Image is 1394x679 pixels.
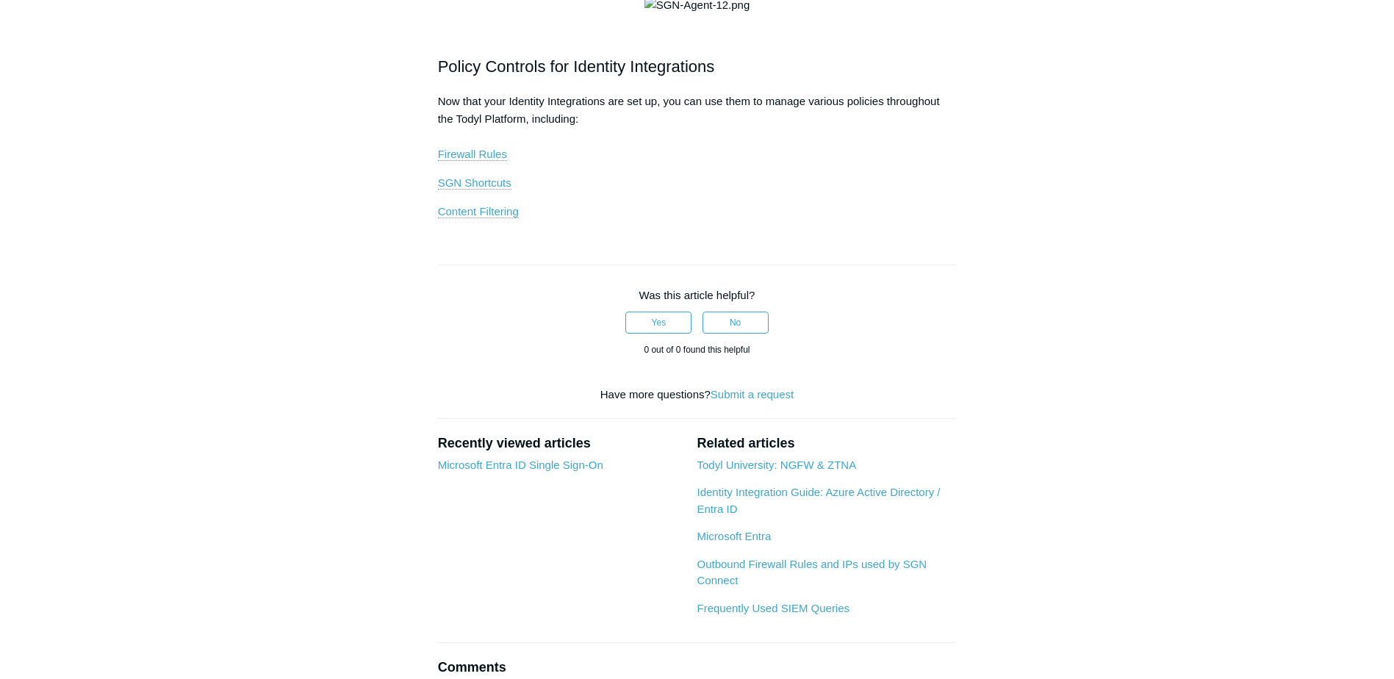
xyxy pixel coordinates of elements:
span: 0 out of 0 found this helpful [644,345,750,355]
div: Have more questions? [438,387,957,403]
a: Todyl University: NGFW & ZTNA [697,459,856,471]
h2: Recently viewed articles [438,434,683,453]
h2: Related articles [697,434,956,453]
a: Identity Integration Guide: Azure Active Directory / Entra ID [697,486,940,515]
h2: Comments [438,658,957,678]
span: Was this article helpful? [639,289,755,301]
a: Frequently Used SIEM Queries [697,602,849,614]
a: Outbound Firewall Rules and IPs used by SGN Connect [697,558,927,587]
button: This article was helpful [625,312,691,334]
a: Firewall Rules [438,148,507,161]
a: Submit a request [711,388,794,400]
a: SGN Shortcuts [438,176,511,190]
a: Content Filtering [438,205,519,218]
h2: Policy Controls for Identity Integrations [438,54,957,79]
p: Now that your Identity Integrations are set up, you can use them to manage various policies throu... [438,93,957,163]
a: Microsoft Entra [697,530,771,542]
button: This article was not helpful [703,312,769,334]
a: Microsoft Entra ID Single Sign-On [438,459,603,471]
